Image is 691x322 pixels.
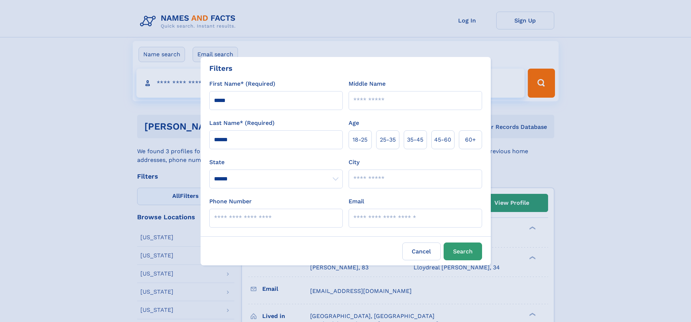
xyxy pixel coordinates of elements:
[465,135,476,144] span: 60+
[209,197,252,206] label: Phone Number
[209,119,275,127] label: Last Name* (Required)
[349,197,364,206] label: Email
[349,119,359,127] label: Age
[209,63,233,74] div: Filters
[407,135,423,144] span: 35‑45
[380,135,396,144] span: 25‑35
[349,80,386,88] label: Middle Name
[209,80,275,88] label: First Name* (Required)
[434,135,451,144] span: 45‑60
[402,242,441,260] label: Cancel
[444,242,482,260] button: Search
[353,135,367,144] span: 18‑25
[349,158,359,167] label: City
[209,158,343,167] label: State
